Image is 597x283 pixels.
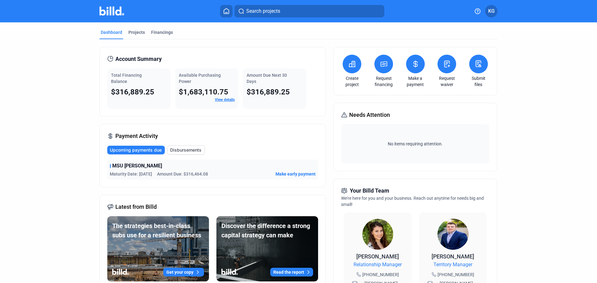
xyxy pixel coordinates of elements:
span: Account Summary [115,55,162,63]
span: [PERSON_NAME] [432,253,474,260]
button: Read the report [270,268,313,276]
span: Amount Due: $316,464.08 [157,171,208,177]
span: Disbursements [170,147,201,153]
button: Upcoming payments due [107,146,165,154]
span: $1,683,110.75 [179,88,228,96]
span: KG [488,7,495,15]
div: The strategies best-in-class subs use for a resilient business [112,221,204,240]
span: $316,889.25 [247,88,290,96]
span: Needs Attention [349,111,390,119]
span: Maturity Date: [DATE] [110,171,152,177]
a: Create project [341,75,363,88]
span: Latest from Billd [115,203,157,211]
button: Get your copy [163,268,204,276]
div: Projects [128,29,145,35]
span: MSU [PERSON_NAME] [112,162,162,170]
button: Search projects [234,5,384,17]
span: Payment Activity [115,132,158,140]
a: Request waiver [436,75,458,88]
span: Relationship Manager [354,261,402,268]
span: Amount Due Next 30 Days [247,73,287,84]
a: View details [215,98,235,102]
span: Total Financing Balance [111,73,142,84]
div: Dashboard [101,29,122,35]
img: Billd Company Logo [99,7,124,16]
a: Submit files [468,75,489,88]
span: Upcoming payments due [110,147,162,153]
span: Available Purchasing Power [179,73,221,84]
span: [PHONE_NUMBER] [437,272,474,278]
span: [PERSON_NAME] [356,253,399,260]
span: Territory Manager [433,261,472,268]
button: Make early payment [275,171,316,177]
span: Search projects [246,7,280,15]
button: Disbursements [167,145,205,155]
span: We're here for you and your business. Reach out anytime for needs big and small! [341,196,484,207]
span: [PHONE_NUMBER] [362,272,399,278]
a: Make a payment [405,75,426,88]
div: Discover the difference a strong capital strategy can make [221,221,313,240]
span: Your Billd Team [350,186,389,195]
div: Financings [151,29,173,35]
span: $316,889.25 [111,88,154,96]
img: Relationship Manager [362,219,393,250]
button: KG [485,5,497,17]
span: No items requiring attention. [344,141,487,147]
a: Request financing [373,75,395,88]
img: Territory Manager [437,219,469,250]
